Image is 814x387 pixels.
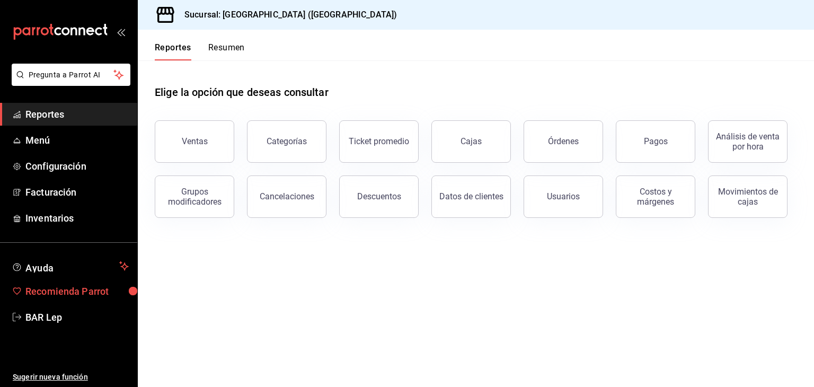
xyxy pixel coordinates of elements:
[616,120,695,163] button: Pagos
[25,185,129,199] span: Facturación
[155,120,234,163] button: Ventas
[25,211,129,225] span: Inventarios
[623,187,688,207] div: Costos y márgenes
[7,77,130,88] a: Pregunta a Parrot AI
[339,120,419,163] button: Ticket promedio
[461,135,482,148] div: Cajas
[25,260,115,272] span: Ayuda
[431,120,511,163] a: Cajas
[260,191,314,201] div: Cancelaciones
[247,120,326,163] button: Categorías
[708,175,788,218] button: Movimientos de cajas
[547,191,580,201] div: Usuarios
[524,175,603,218] button: Usuarios
[162,187,227,207] div: Grupos modificadores
[155,175,234,218] button: Grupos modificadores
[715,131,781,152] div: Análisis de venta por hora
[25,107,129,121] span: Reportes
[25,159,129,173] span: Configuración
[357,191,401,201] div: Descuentos
[29,69,114,81] span: Pregunta a Parrot AI
[524,120,603,163] button: Órdenes
[25,310,129,324] span: BAR Lep
[267,136,307,146] div: Categorías
[247,175,326,218] button: Cancelaciones
[155,42,191,60] button: Reportes
[155,42,245,60] div: navigation tabs
[117,28,125,36] button: open_drawer_menu
[439,191,503,201] div: Datos de clientes
[12,64,130,86] button: Pregunta a Parrot AI
[13,372,129,383] span: Sugerir nueva función
[548,136,579,146] div: Órdenes
[176,8,397,21] h3: Sucursal: [GEOGRAPHIC_DATA] ([GEOGRAPHIC_DATA])
[644,136,668,146] div: Pagos
[25,133,129,147] span: Menú
[182,136,208,146] div: Ventas
[715,187,781,207] div: Movimientos de cajas
[155,84,329,100] h1: Elige la opción que deseas consultar
[431,175,511,218] button: Datos de clientes
[208,42,245,60] button: Resumen
[339,175,419,218] button: Descuentos
[25,284,129,298] span: Recomienda Parrot
[708,120,788,163] button: Análisis de venta por hora
[616,175,695,218] button: Costos y márgenes
[349,136,409,146] div: Ticket promedio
